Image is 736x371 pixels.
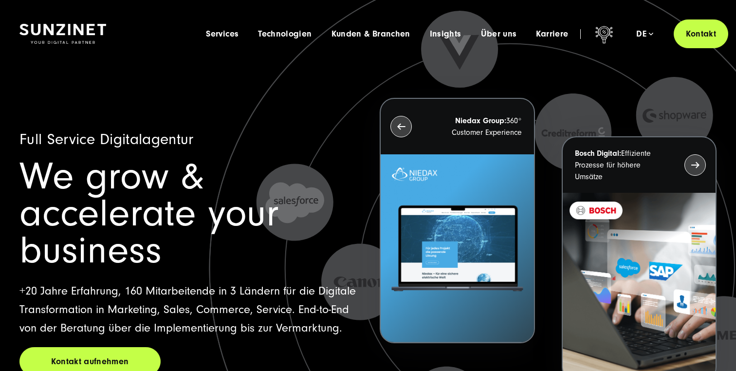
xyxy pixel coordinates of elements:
[575,148,667,183] p: Effiziente Prozesse für höhere Umsätze
[19,158,356,269] h1: We grow & accelerate your business
[636,29,653,39] div: de
[575,149,621,158] strong: Bosch Digital:
[380,98,534,343] button: Niedax Group:360° Customer Experience Letztes Projekt von Niedax. Ein Laptop auf dem die Niedax W...
[429,115,521,138] p: 360° Customer Experience
[19,130,194,148] span: Full Service Digitalagentur
[536,29,568,39] a: Karriere
[481,29,517,39] a: Über uns
[430,29,461,39] a: Insights
[674,19,728,48] a: Kontakt
[381,154,534,342] img: Letztes Projekt von Niedax. Ein Laptop auf dem die Niedax Website geöffnet ist, auf blauem Hinter...
[206,29,239,39] a: Services
[258,29,312,39] a: Technologien
[19,24,106,44] img: SUNZINET Full Service Digital Agentur
[19,282,356,337] p: +20 Jahre Erfahrung, 160 Mitarbeitende in 3 Ländern für die Digitale Transformation in Marketing,...
[455,116,506,125] strong: Niedax Group:
[331,29,410,39] a: Kunden & Branchen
